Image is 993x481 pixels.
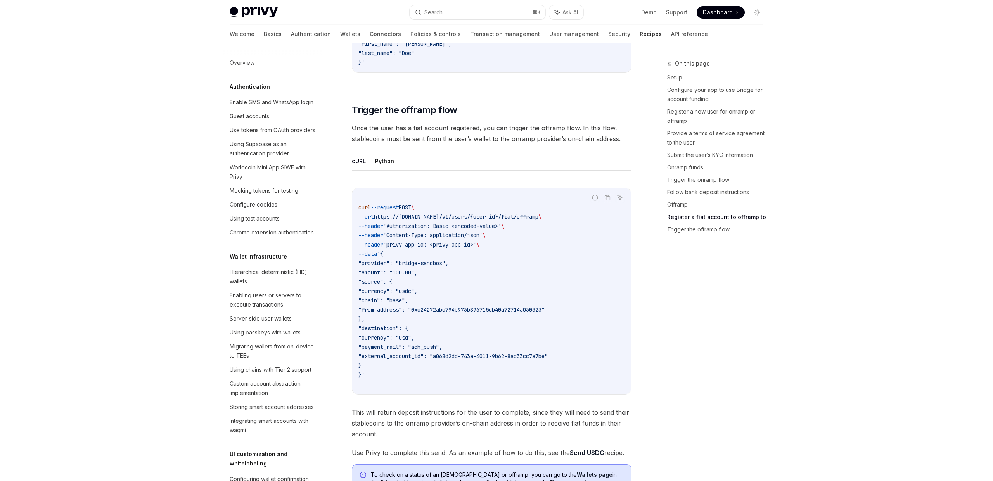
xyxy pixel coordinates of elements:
[358,50,414,57] span: "last_name": "Doe"
[590,193,600,203] button: Report incorrect code
[223,312,323,326] a: Server-side user wallets
[352,152,366,170] button: cURL
[667,71,770,84] a: Setup
[549,5,583,19] button: Ask AI
[223,95,323,109] a: Enable SMS and WhatsApp login
[230,58,254,67] div: Overview
[667,198,770,211] a: Offramp
[697,6,745,19] a: Dashboard
[577,471,612,478] a: Wallets page
[223,265,323,288] a: Hierarchical deterministic (HD) wallets
[383,241,476,248] span: 'privy-app-id: <privy-app-id>'
[358,250,377,257] span: --data
[230,7,278,18] img: light logo
[667,84,770,105] a: Configure your app to use Bridge for account funding
[358,306,545,313] span: "from_address": "0xc24272abc794b973b896715db40a72714a030323"
[375,152,394,170] button: Python
[751,6,763,19] button: Toggle dark mode
[476,241,479,248] span: \
[470,25,540,43] a: Transaction management
[383,232,483,239] span: 'Content-Type: application/json'
[501,222,504,229] span: \
[538,213,541,220] span: \
[358,371,365,378] span: }'
[230,416,318,435] div: Integrating smart accounts with wagmi
[230,365,311,374] div: Using chains with Tier 2 support
[230,450,323,468] h5: UI customization and whitelabeling
[358,362,362,369] span: }
[358,204,371,211] span: curl
[223,363,323,377] a: Using chains with Tier 2 support
[383,222,501,229] span: 'Authorization: Basic <encoded-value>'
[264,25,282,43] a: Basics
[230,126,315,135] div: Use tokens from OAuth providers
[291,25,331,43] a: Authentication
[358,269,417,276] span: "amount": "100.00",
[223,326,323,340] a: Using passkeys with wallets
[358,353,548,360] span: "external_account_id": "a068d2dd-743a-4011-9b62-8ad33cc7a7be"
[675,59,710,68] span: On this page
[549,25,599,43] a: User management
[358,222,383,229] span: --header
[570,449,604,457] a: Send USDC
[533,9,541,16] span: ⌘ K
[641,9,657,16] a: Demo
[410,5,545,19] button: Search...⌘K
[358,59,365,66] span: }'
[230,228,314,237] div: Chrome extension authentication
[667,174,770,186] a: Trigger the onramp flow
[223,400,323,414] a: Storing smart account addresses
[399,204,411,211] span: POST
[352,104,457,116] span: Trigger the offramp flow
[230,267,318,286] div: Hierarchical deterministic (HD) wallets
[374,213,538,220] span: https://[DOMAIN_NAME]/v1/users/{user_id}/fiat/offramp
[483,232,486,239] span: \
[602,193,612,203] button: Copy the contents from the code block
[223,226,323,240] a: Chrome extension authentication
[230,25,254,43] a: Welcome
[640,25,662,43] a: Recipes
[358,334,414,341] span: "currency": "usd",
[230,200,277,209] div: Configure cookies
[667,211,770,223] a: Register a fiat account to offramp to
[358,260,448,267] span: "provider": "bridge-sandbox",
[358,288,417,295] span: "currency": "usdc",
[667,161,770,174] a: Onramp funds
[377,250,383,257] span: '{
[667,149,770,161] a: Submit the user’s KYC information
[358,232,383,239] span: --header
[223,212,323,226] a: Using test accounts
[230,402,314,412] div: Storing smart account addresses
[358,343,442,350] span: "payment_rail": "ach_push",
[223,288,323,312] a: Enabling users or servers to execute transactions
[410,25,461,43] a: Policies & controls
[411,204,414,211] span: \
[358,213,374,220] span: --url
[223,377,323,400] a: Custom account abstraction implementation
[358,241,383,248] span: --header
[608,25,630,43] a: Security
[230,140,318,158] div: Using Supabase as an authentication provider
[615,193,625,203] button: Ask AI
[703,9,733,16] span: Dashboard
[360,472,368,479] svg: Info
[230,252,287,261] h5: Wallet infrastructure
[371,204,399,211] span: --request
[671,25,708,43] a: API reference
[230,163,318,181] div: Worldcoin Mini App SIWE with Privy
[352,407,631,440] span: This will return deposit instructions for the user to complete, since they will need to send thei...
[223,123,323,137] a: Use tokens from OAuth providers
[230,112,269,121] div: Guest accounts
[562,9,578,16] span: Ask AI
[223,137,323,160] a: Using Supabase as an authentication provider
[230,214,280,223] div: Using test accounts
[230,186,298,195] div: Mocking tokens for testing
[230,328,301,337] div: Using passkeys with wallets
[358,278,393,285] span: "source": {
[358,325,408,332] span: "destination": {
[223,198,323,212] a: Configure cookies
[223,340,323,363] a: Migrating wallets from on-device to TEEs
[223,160,323,184] a: Worldcoin Mini App SIWE with Privy
[358,315,365,322] span: },
[667,186,770,198] a: Follow bank deposit instructions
